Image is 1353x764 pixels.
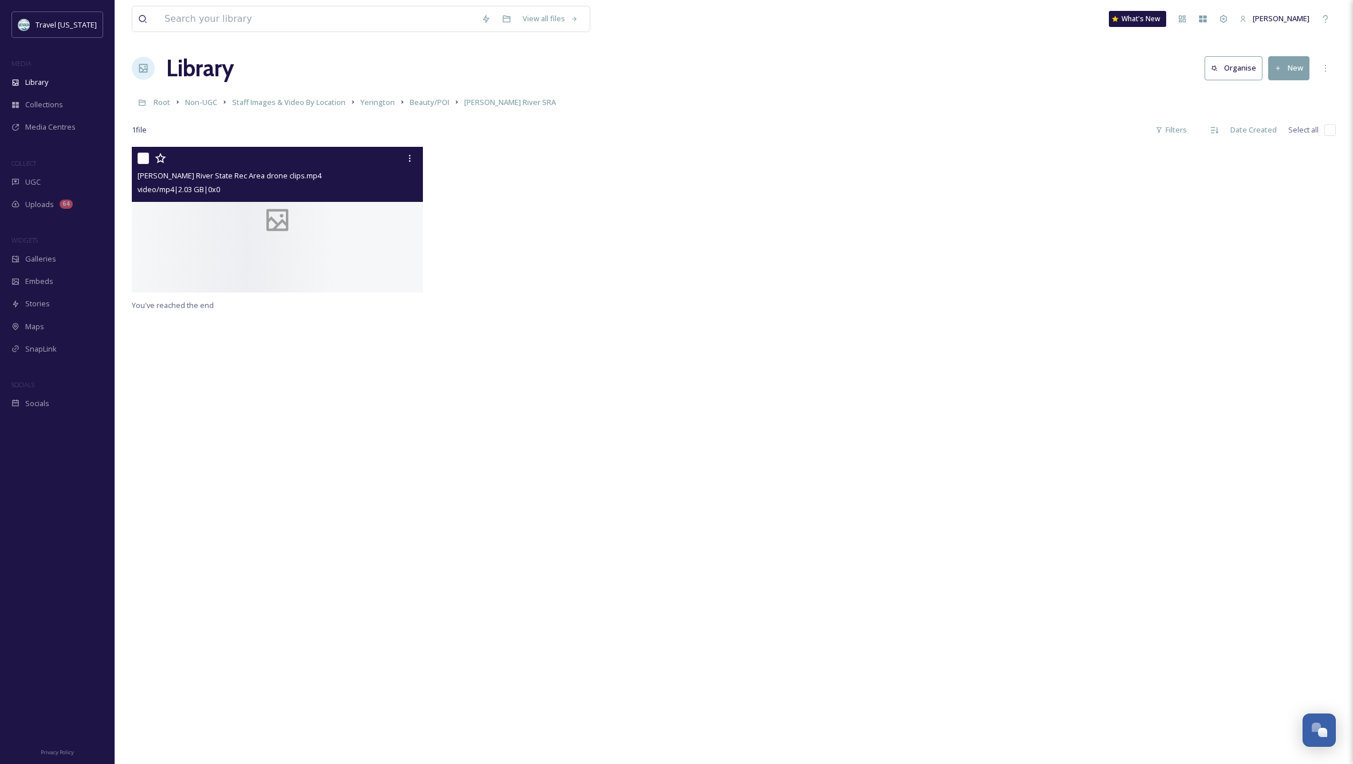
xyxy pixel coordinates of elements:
span: Beauty/POI [410,97,449,107]
a: Library [166,51,234,85]
a: Privacy Policy [41,744,74,758]
a: View all files [517,7,584,30]
img: download.jpeg [18,19,30,30]
span: Root [154,97,170,107]
span: UGC [25,177,41,188]
span: Stories [25,298,50,309]
button: Open Chat [1303,714,1336,747]
a: [PERSON_NAME] River SRA [464,95,556,109]
span: MEDIA [11,59,32,68]
a: Yerington [360,95,395,109]
span: Library [25,77,48,88]
span: SOCIALS [11,380,34,389]
a: Staff Images & Video By Location [232,95,346,109]
span: Uploads [25,199,54,210]
a: Root [154,95,170,109]
span: Travel [US_STATE] [36,20,97,30]
span: 1 file [132,124,147,135]
span: Galleries [25,254,56,264]
span: Non-UGC [185,97,217,107]
div: 64 [60,200,73,209]
a: Beauty/POI [410,95,449,109]
span: [PERSON_NAME] [1253,13,1309,24]
span: Privacy Policy [41,749,74,756]
span: Embeds [25,276,53,287]
a: [PERSON_NAME] [1234,7,1315,30]
span: Yerington [360,97,395,107]
a: Non-UGC [185,95,217,109]
span: Staff Images & Video By Location [232,97,346,107]
span: [PERSON_NAME] River State Rec Area drone clips.mp4 [138,170,321,181]
span: Maps [25,321,44,332]
div: Filters [1150,119,1193,141]
span: WIDGETS [11,236,38,244]
span: You've reached the end [132,300,214,310]
a: What's New [1109,11,1166,27]
div: Date Created [1225,119,1283,141]
input: Search your library [159,6,476,32]
button: New [1268,56,1309,80]
span: COLLECT [11,159,36,167]
span: Media Centres [25,122,76,132]
button: Organise [1205,56,1262,80]
span: Socials [25,398,49,409]
span: SnapLink [25,344,57,354]
span: Collections [25,99,63,110]
span: video/mp4 | 2.03 GB | 0 x 0 [138,184,220,194]
span: Select all [1288,124,1319,135]
span: [PERSON_NAME] River SRA [464,97,556,107]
